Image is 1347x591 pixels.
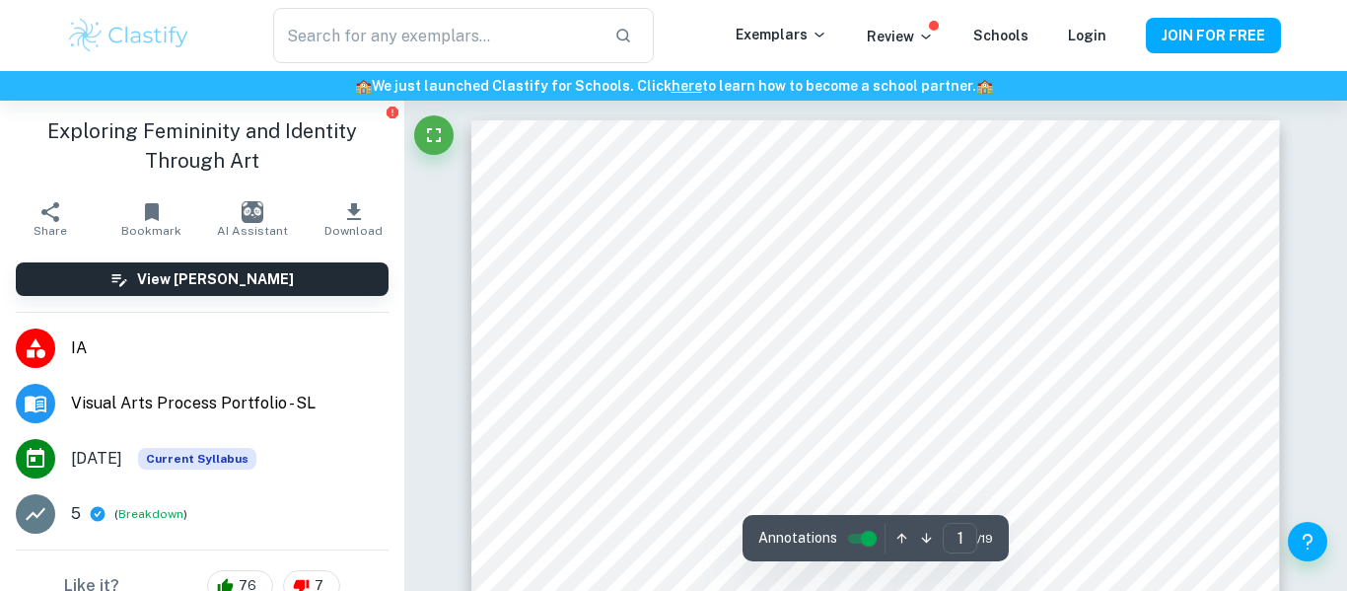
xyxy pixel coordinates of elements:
[101,191,201,247] button: Bookmark
[4,75,1343,97] h6: We just launched Clastify for Schools. Click to learn how to become a school partner.
[118,505,183,523] button: Breakdown
[355,78,372,94] span: 🏫
[66,16,191,55] img: Clastify logo
[324,224,383,238] span: Download
[202,191,303,247] button: AI Assistant
[71,336,389,360] span: IA
[71,392,389,415] span: Visual Arts Process Portfolio - SL
[1068,28,1106,43] a: Login
[973,28,1028,43] a: Schools
[1146,18,1281,53] button: JOIN FOR FREE
[758,528,837,549] span: Annotations
[217,224,288,238] span: AI Assistant
[16,262,389,296] button: View [PERSON_NAME]
[138,448,256,470] div: This exemplar is based on the current syllabus. Feel free to refer to it for inspiration/ideas wh...
[414,115,454,155] button: Fullscreen
[977,530,993,548] span: / 19
[121,224,181,238] span: Bookmark
[867,26,934,47] p: Review
[137,268,294,290] h6: View [PERSON_NAME]
[242,201,263,223] img: AI Assistant
[71,447,122,471] span: [DATE]
[976,78,993,94] span: 🏫
[386,105,400,119] button: Report issue
[114,505,187,524] span: ( )
[138,448,256,470] span: Current Syllabus
[672,78,702,94] a: here
[1288,522,1327,561] button: Help and Feedback
[303,191,403,247] button: Download
[34,224,67,238] span: Share
[273,8,599,63] input: Search for any exemplars...
[71,502,81,526] p: 5
[16,116,389,176] h1: Exploring Femininity and Identity Through Art
[736,24,827,45] p: Exemplars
